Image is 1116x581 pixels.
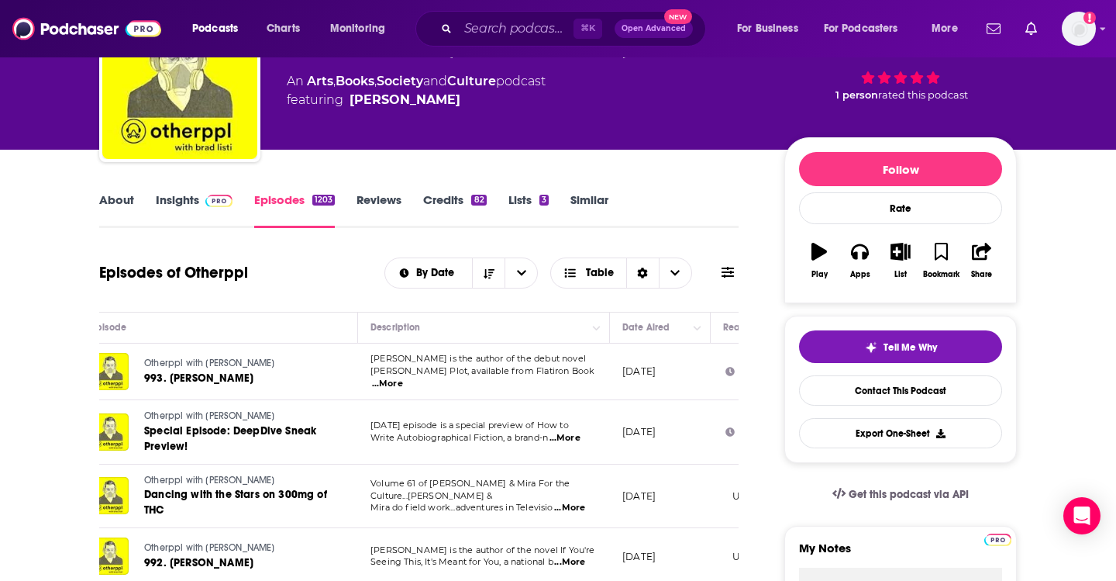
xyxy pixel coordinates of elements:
span: Otherppl with [PERSON_NAME] [144,475,275,486]
button: open menu [181,16,258,41]
span: and [423,74,447,88]
input: Search podcasts, credits, & more... [458,16,573,41]
span: 1 person [835,89,878,101]
button: Apps [839,233,880,289]
a: Contact This Podcast [799,375,1002,406]
span: Seeing This, It's Meant for You, a national b [370,556,553,567]
a: Brad Listi [350,91,460,109]
div: 61 1 personrated this podcast [784,15,1017,111]
div: Share [971,270,992,279]
span: , [333,74,336,88]
span: Special Episode: DeepDive Sneak Preview! [144,424,316,453]
span: 992. [PERSON_NAME] [144,556,253,569]
span: [PERSON_NAME] Plot, available from Flatiron Book [370,365,594,376]
div: 3 [539,195,549,206]
label: My Notes [799,541,1002,568]
span: [PERSON_NAME] is the author of the debut novel [370,353,586,364]
img: Podchaser Pro [984,534,1011,546]
span: ...More [549,432,580,444]
span: Podcasts [192,18,238,40]
div: An podcast [287,72,546,109]
a: 992. [PERSON_NAME] [144,555,329,571]
a: Similar [570,192,608,228]
span: Charts [267,18,300,40]
span: Monitoring [330,18,385,40]
span: Dancing with the Stars on 300mg of THC [144,488,327,517]
span: Otherppl with [PERSON_NAME] [144,410,275,421]
span: ...More [554,502,585,514]
a: Charts [257,16,309,41]
span: Table [586,268,614,278]
button: Bookmark [921,233,961,289]
a: Show notifications dropdown [1019,16,1043,42]
button: Sort Direction [472,258,505,288]
a: 993. [PERSON_NAME] [144,371,329,386]
div: Rate [799,192,1002,224]
h2: Choose View [550,258,692,289]
a: Credits82 [423,192,486,228]
span: For Podcasters [824,18,898,40]
button: List [880,233,921,289]
button: open menu [505,258,537,288]
a: InsightsPodchaser Pro [156,192,232,228]
p: [DATE] [622,550,656,563]
div: Bookmark [923,270,959,279]
span: ⌘ K [573,19,602,39]
span: Tell Me Why [883,341,937,354]
p: [DATE] [622,425,656,438]
img: Podchaser Pro [205,195,232,207]
div: Reach [723,318,752,337]
a: Society [377,74,423,88]
button: tell me why sparkleTell Me Why [799,330,1002,363]
a: About [99,192,134,228]
img: tell me why sparkle [865,341,877,354]
span: By Date [416,268,460,278]
h1: Episodes of Otherppl [99,263,248,282]
button: Open AdvancedNew [615,19,693,38]
img: Otherppl with Brad Listi [102,4,257,159]
a: Special Episode: DeepDive Sneak Preview! [144,424,330,455]
div: Play [811,270,828,279]
span: Open Advanced [622,25,686,33]
span: Under 1.7k [732,490,782,502]
span: Logged in as anyalola [1062,12,1096,46]
span: Otherppl with [PERSON_NAME] [144,542,275,553]
span: Get this podcast via API [849,488,969,501]
a: Reviews [356,192,401,228]
a: Episodes1203 [254,192,335,228]
button: Show profile menu [1062,12,1096,46]
svg: Add a profile image [1083,12,1096,24]
button: open menu [814,16,921,41]
span: 993. [PERSON_NAME] [144,372,253,385]
div: Under 2.2k [725,425,790,438]
span: Write Autobiographical Fiction, a brand-n [370,432,548,443]
a: Lists3 [508,192,549,228]
p: [DATE] [622,489,656,503]
div: Apps [850,270,870,279]
a: Culture [447,74,496,88]
button: Share [962,233,1002,289]
span: ...More [554,556,585,569]
div: Date Aired [622,318,670,337]
span: More [932,18,958,40]
button: open menu [726,16,818,41]
div: Description [370,318,420,337]
img: Podchaser - Follow, Share and Rate Podcasts [12,14,161,43]
span: ...More [372,378,403,390]
div: Search podcasts, credits, & more... [430,11,721,47]
span: [PERSON_NAME] is the author of the novel If You're [370,545,595,555]
button: Column Actions [587,319,606,337]
a: Arts [307,74,333,88]
span: Otherppl with [PERSON_NAME] [144,358,275,368]
span: Volume 61 of [PERSON_NAME] & Mira For the Culture...[PERSON_NAME] & [370,478,570,501]
img: User Profile [1062,12,1096,46]
span: For Business [737,18,798,40]
div: Under 2.2k [725,365,790,378]
button: Play [799,233,839,289]
a: Otherppl with [PERSON_NAME] [144,357,329,371]
a: Otherppl with [PERSON_NAME] [144,541,329,555]
a: Otherppl with [PERSON_NAME] [144,474,330,488]
div: Open Intercom Messenger [1063,497,1100,534]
